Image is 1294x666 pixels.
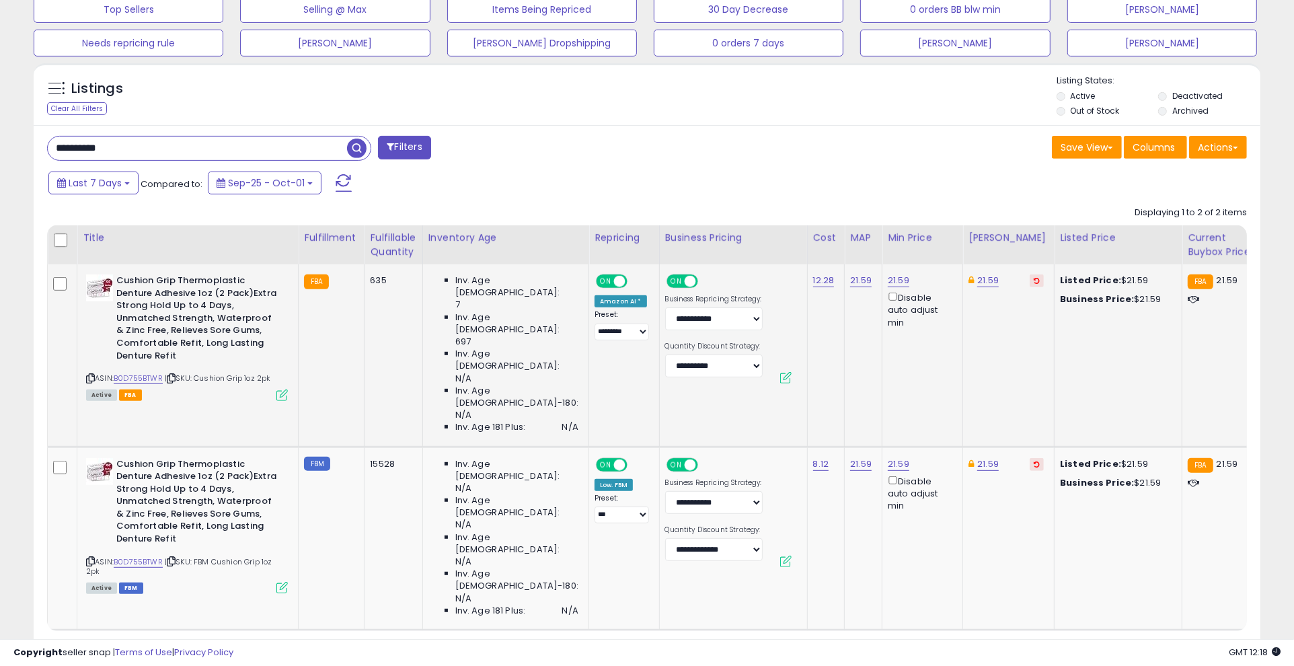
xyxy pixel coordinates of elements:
[455,274,578,299] span: Inv. Age [DEMOGRAPHIC_DATA]:
[455,311,578,336] span: Inv. Age [DEMOGRAPHIC_DATA]:
[304,274,329,289] small: FBA
[888,474,952,513] div: Disable auto adjust min
[304,457,330,471] small: FBM
[1172,105,1209,116] label: Archived
[1060,274,1172,287] div: $21.59
[455,409,471,421] span: N/A
[240,30,430,57] button: [PERSON_NAME]
[116,458,280,549] b: Cushion Grip Thermoplastic Denture Adhesive 1oz (2 Pack)Extra Strong Hold Up to 4 Days, Unmatched...
[1060,458,1172,470] div: $21.59
[370,274,412,287] div: 635
[695,459,717,470] span: OFF
[888,231,957,245] div: Min Price
[34,30,223,57] button: Needs repricing rule
[1172,90,1223,102] label: Deactivated
[1124,136,1187,159] button: Columns
[48,172,139,194] button: Last 7 Days
[455,348,578,372] span: Inv. Age [DEMOGRAPHIC_DATA]:
[850,457,872,471] a: 21.59
[116,274,280,365] b: Cushion Grip Thermoplastic Denture Adhesive 1oz (2 Pack)Extra Strong Hold Up to 4 Days, Unmatched...
[654,30,843,57] button: 0 orders 7 days
[455,494,578,519] span: Inv. Age [DEMOGRAPHIC_DATA]:
[1229,646,1281,659] span: 2025-10-9 12:18 GMT
[1133,141,1175,154] span: Columns
[86,458,113,485] img: 41Lsoce71bL._SL40_.jpg
[47,102,107,115] div: Clear All Filters
[597,276,614,287] span: ON
[455,458,578,482] span: Inv. Age [DEMOGRAPHIC_DATA]:
[1188,274,1213,289] small: FBA
[86,583,117,594] span: All listings currently available for purchase on Amazon
[83,231,293,245] div: Title
[977,274,999,287] a: 21.59
[86,458,288,593] div: ASIN:
[378,136,430,159] button: Filters
[428,231,583,245] div: Inventory Age
[977,457,999,471] a: 21.59
[665,295,763,304] label: Business Repricing Strategy:
[813,274,835,287] a: 12.28
[165,373,271,383] span: | SKU: Cushion Grip 1oz 2pk
[86,274,288,400] div: ASIN:
[1135,207,1247,219] div: Displaying 1 to 2 of 2 items
[595,231,654,245] div: Repricing
[813,457,829,471] a: 8.12
[1217,457,1238,470] span: 21.59
[1060,274,1121,287] b: Listed Price:
[695,276,717,287] span: OFF
[665,231,802,245] div: Business Pricing
[968,231,1049,245] div: [PERSON_NAME]
[208,172,321,194] button: Sep-25 - Oct-01
[595,479,633,491] div: Low. FBM
[668,276,685,287] span: ON
[665,342,763,351] label: Quantity Discount Strategy:
[174,646,233,659] a: Privacy Policy
[1060,231,1176,245] div: Listed Price
[888,457,909,471] a: 21.59
[1217,274,1238,287] span: 21.59
[665,478,763,488] label: Business Repricing Strategy:
[86,390,117,401] span: All listings currently available for purchase on Amazon
[370,231,416,259] div: Fulfillable Quantity
[71,79,123,98] h5: Listings
[595,310,649,340] div: Preset:
[625,276,647,287] span: OFF
[850,231,876,245] div: MAP
[455,421,526,433] span: Inv. Age 181 Plus:
[455,605,526,617] span: Inv. Age 181 Plus:
[455,568,578,592] span: Inv. Age [DEMOGRAPHIC_DATA]-180:
[1188,458,1213,473] small: FBA
[595,295,647,307] div: Amazon AI *
[850,274,872,287] a: 21.59
[888,274,909,287] a: 21.59
[86,556,272,577] span: | SKU: FBM Cushion Grip 1oz 2pk
[1070,90,1095,102] label: Active
[114,556,163,568] a: B0D755BTWR
[1060,477,1172,489] div: $21.59
[228,176,305,190] span: Sep-25 - Oct-01
[119,583,143,594] span: FBM
[1060,476,1134,489] b: Business Price:
[447,30,637,57] button: [PERSON_NAME] Dropshipping
[1189,136,1247,159] button: Actions
[141,178,202,190] span: Compared to:
[625,459,647,470] span: OFF
[455,556,471,568] span: N/A
[1067,30,1257,57] button: [PERSON_NAME]
[888,290,952,329] div: Disable auto adjust min
[119,390,142,401] span: FBA
[455,531,578,556] span: Inv. Age [DEMOGRAPHIC_DATA]:
[455,373,471,385] span: N/A
[1057,75,1260,87] p: Listing States:
[595,494,649,524] div: Preset:
[1060,293,1172,305] div: $21.59
[370,458,412,470] div: 15528
[597,459,614,470] span: ON
[860,30,1050,57] button: [PERSON_NAME]
[455,299,460,311] span: 7
[13,646,63,659] strong: Copyright
[562,605,578,617] span: N/A
[1060,457,1121,470] b: Listed Price:
[1188,231,1257,259] div: Current Buybox Price
[13,646,233,659] div: seller snap | |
